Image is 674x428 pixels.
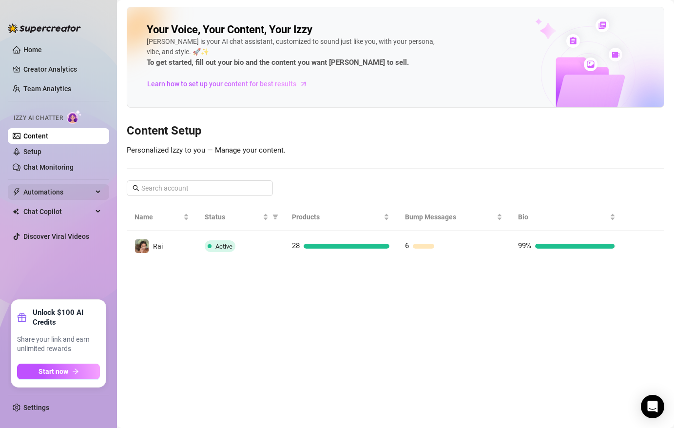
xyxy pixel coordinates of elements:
th: Name [127,204,197,231]
span: Automations [23,184,93,200]
span: Status [205,212,261,222]
a: Chat Monitoring [23,163,74,171]
a: Setup [23,148,41,156]
span: Bio [518,212,608,222]
a: Creator Analytics [23,61,101,77]
img: ai-chatter-content-library-cLFOSyPT.png [513,8,664,107]
span: 99% [518,241,531,250]
span: Rai [153,242,163,250]
span: Active [215,243,232,250]
th: Bump Messages [397,204,510,231]
h3: Content Setup [127,123,664,139]
span: arrow-right [299,79,308,89]
span: Bump Messages [405,212,495,222]
span: search [133,185,139,192]
strong: Unlock $100 AI Credits [33,308,100,327]
img: Rai [135,239,149,253]
th: Bio [510,204,623,231]
img: Chat Copilot [13,208,19,215]
a: Learn how to set up your content for best results [147,76,315,92]
span: Name [135,212,181,222]
span: Personalized Izzy to you — Manage your content. [127,146,286,155]
a: Home [23,46,42,54]
div: Open Intercom Messenger [641,395,664,418]
span: Share your link and earn unlimited rewards [17,335,100,354]
div: [PERSON_NAME] is your AI chat assistant, customized to sound just like you, with your persona, vi... [147,37,439,69]
span: Start now [39,368,68,375]
span: thunderbolt [13,188,20,196]
a: Content [23,132,48,140]
span: Chat Copilot [23,204,93,219]
strong: To get started, fill out your bio and the content you want [PERSON_NAME] to sell. [147,58,409,67]
span: arrow-right [72,368,79,375]
span: filter [272,214,278,220]
th: Products [284,204,397,231]
button: Start nowarrow-right [17,364,100,379]
img: logo-BBDzfeDw.svg [8,23,81,33]
span: 28 [292,241,300,250]
span: Izzy AI Chatter [14,114,63,123]
span: filter [270,210,280,224]
img: AI Chatter [67,110,82,124]
a: Discover Viral Videos [23,233,89,240]
input: Search account [141,183,259,194]
span: Learn how to set up your content for best results [147,78,296,89]
span: Products [292,212,382,222]
a: Team Analytics [23,85,71,93]
a: Settings [23,404,49,411]
span: gift [17,312,27,322]
span: 6 [405,241,409,250]
th: Status [197,204,284,231]
h2: Your Voice, Your Content, Your Izzy [147,23,312,37]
